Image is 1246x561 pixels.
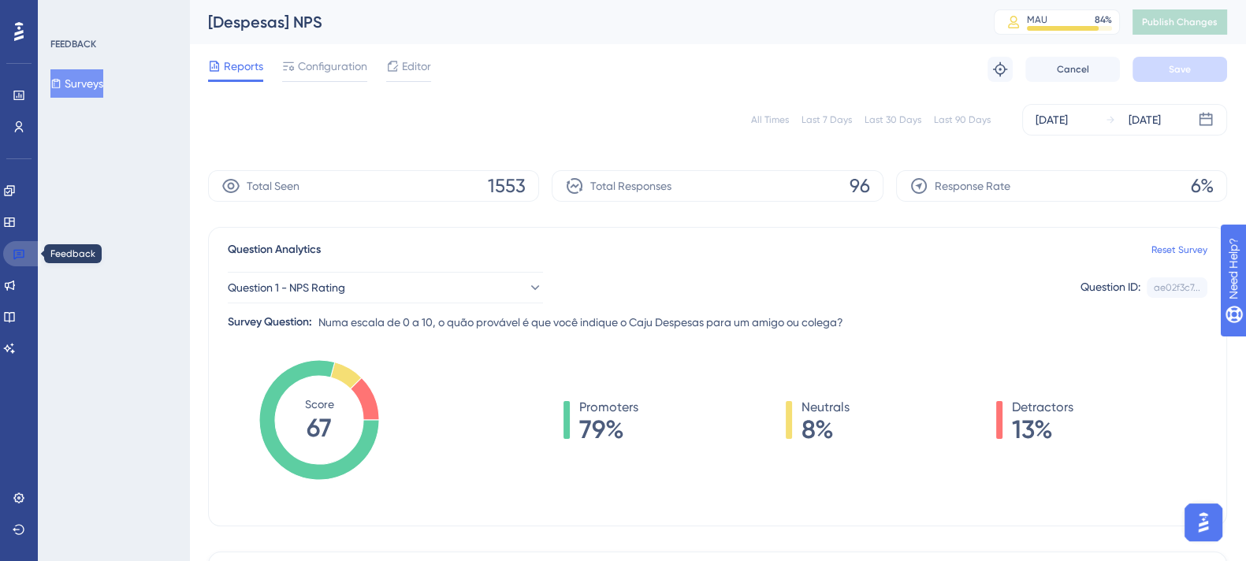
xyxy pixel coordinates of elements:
[1154,281,1200,294] div: ae02f3c7...
[1095,13,1112,26] div: 84 %
[318,313,843,332] span: Numa escala de 0 a 10, o quão provável é que você indique o Caju Despesas para um amigo ou colega?
[1027,13,1047,26] div: MAU
[247,176,299,195] span: Total Seen
[305,398,334,411] tspan: Score
[228,278,345,297] span: Question 1 - NPS Rating
[1180,499,1227,546] iframe: UserGuiding AI Assistant Launcher
[1080,277,1140,298] div: Question ID:
[402,57,431,76] span: Editor
[1012,398,1073,417] span: Detractors
[1151,243,1207,256] a: Reset Survey
[298,57,367,76] span: Configuration
[224,57,263,76] span: Reports
[1133,57,1227,82] button: Save
[1129,110,1161,129] div: [DATE]
[1057,63,1089,76] span: Cancel
[865,113,921,126] div: Last 30 Days
[1036,110,1068,129] div: [DATE]
[37,4,99,23] span: Need Help?
[850,173,870,199] span: 96
[1142,16,1218,28] span: Publish Changes
[590,176,671,195] span: Total Responses
[50,69,103,98] button: Surveys
[579,417,638,442] span: 79%
[488,173,526,199] span: 1553
[208,11,954,33] div: [Despesas] NPS
[802,398,850,417] span: Neutrals
[934,113,991,126] div: Last 90 Days
[1025,57,1120,82] button: Cancel
[802,417,850,442] span: 8%
[228,240,321,259] span: Question Analytics
[1191,173,1214,199] span: 6%
[50,38,96,50] div: FEEDBACK
[307,413,332,443] tspan: 67
[935,176,1010,195] span: Response Rate
[579,398,638,417] span: Promoters
[1133,9,1227,35] button: Publish Changes
[1169,63,1191,76] span: Save
[228,272,543,303] button: Question 1 - NPS Rating
[228,313,312,332] div: Survey Question:
[751,113,789,126] div: All Times
[802,113,852,126] div: Last 7 Days
[1012,417,1073,442] span: 13%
